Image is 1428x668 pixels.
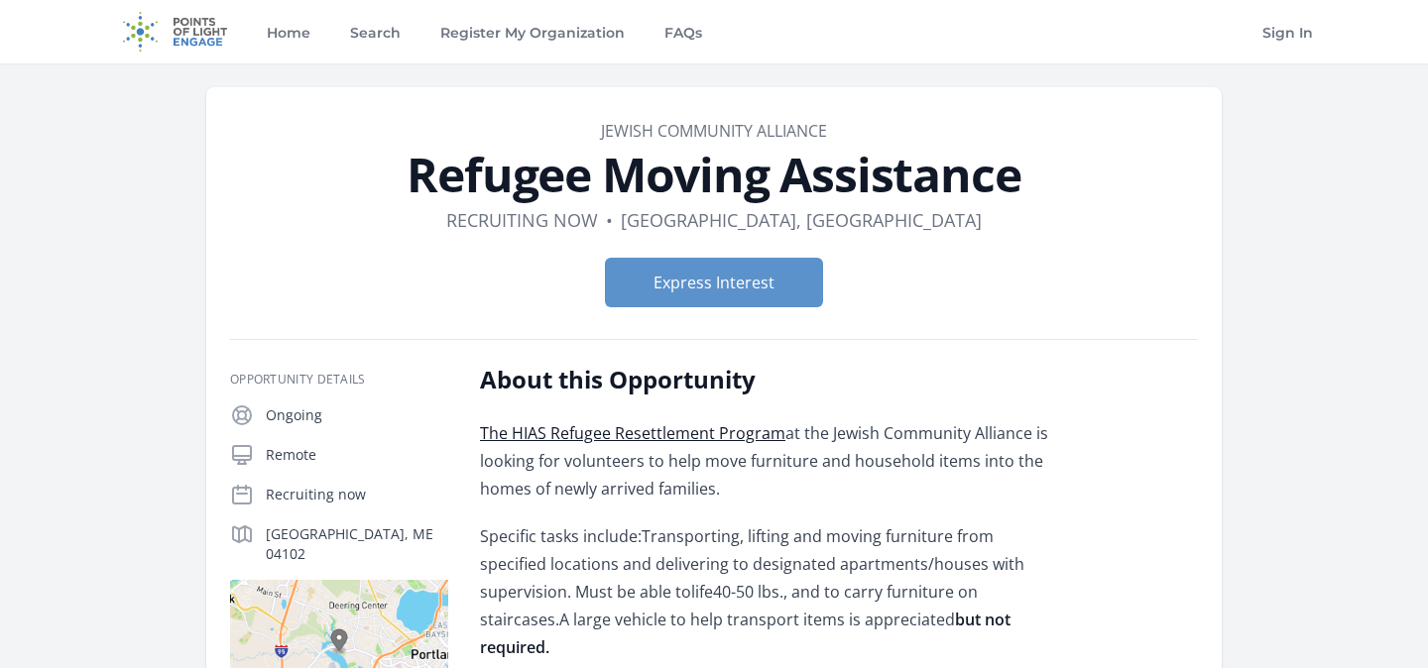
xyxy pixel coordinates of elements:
[266,524,448,564] p: [GEOGRAPHIC_DATA], ME 04102
[601,120,827,142] a: Jewish Community Alliance
[266,445,448,465] p: Remote
[621,206,982,234] dd: [GEOGRAPHIC_DATA], [GEOGRAPHIC_DATA]
[748,525,789,547] span: lifting
[480,522,1060,661] p: Specific tasks include:
[446,206,598,234] dd: Recruiting now
[826,525,882,547] span: moving
[480,609,1011,658] span: A large vehicle to help transport items is appreciated
[480,364,1060,395] h2: About this Opportunity
[230,151,1198,198] h1: Refugee Moving Assistance
[480,581,978,630] span: 40-50 lbs., and to carry furniture on staircases.
[480,553,1024,603] span: and delivering to designated apartments/houses with supervision. Must be able to
[606,206,613,234] div: •
[230,372,448,388] h3: Opportunity Details
[605,258,823,307] button: Express Interest
[642,525,744,547] span: Transporting,
[266,405,448,425] p: Ongoing
[793,525,822,547] span: and
[480,422,785,444] a: The HIAS Refugee Resettlement Program
[691,581,713,603] span: life
[480,419,1060,502] p: at the Jewish Community Alliance is looking for volunteers to help move furniture and household i...
[266,485,448,504] p: Recruiting now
